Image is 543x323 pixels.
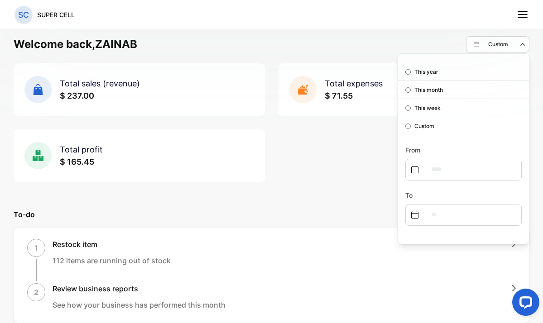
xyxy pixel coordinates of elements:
p: To-do [14,209,529,220]
label: To [405,191,413,199]
p: This year [414,68,438,76]
p: This month [414,86,443,94]
label: From [405,146,420,154]
button: Custom [466,36,529,52]
h1: Welcome back, ZAINAB [14,36,137,52]
span: Total profit [60,145,103,154]
iframe: LiveChat chat widget [505,285,543,323]
p: This week [414,104,441,112]
p: 112 items are running out of stock [53,255,171,266]
p: 1 [34,242,38,253]
span: $ 237.00 [60,91,94,100]
span: Total expenses [325,79,383,88]
span: $ 71.55 [325,91,353,100]
span: $ 165.45 [60,157,94,166]
p: Custom [414,122,434,130]
p: 2 [34,287,38,298]
p: See how your business has performed this month [53,299,226,310]
p: Custom [488,40,508,48]
span: Total sales (revenue) [60,79,140,88]
p: SC [18,9,29,21]
h1: Restock item [53,239,171,250]
h1: Review business reports [53,283,226,294]
p: SUPER CELL [37,10,75,19]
